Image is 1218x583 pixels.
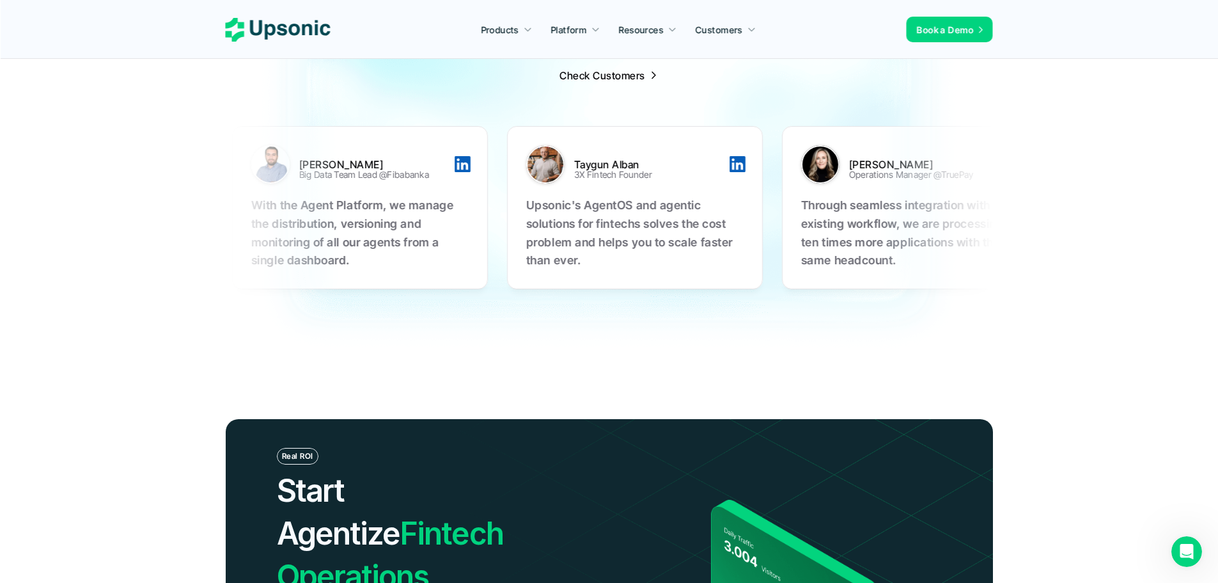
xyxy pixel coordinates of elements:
p: Products [481,23,519,36]
p: Through seamless integration with our existing workflow, we are processing ten times more applica... [788,196,1006,270]
p: Upsonic's AgentOS and agentic solutions for fintechs solves the cost problem and helps you to sca... [513,196,731,270]
p: Book a Demo [917,23,974,36]
p: With the Agent Platform, we manage the distribution, versioning and monitoring of all our agents ... [238,196,456,270]
p: [PERSON_NAME] [836,163,990,166]
a: Check Customers [559,69,658,81]
p: Taygun Alban [561,163,715,166]
p: Operations Manager @TruePay [836,166,961,182]
p: [PERSON_NAME] [286,163,440,166]
p: Big Data Team Lead @Fibabanka [286,166,416,182]
span: Start Agentize [277,472,400,552]
p: Check Customers [559,74,644,77]
iframe: Intercom live chat [1171,536,1202,567]
a: Products [473,18,540,41]
p: Platform [550,23,586,36]
p: Real ROI [282,452,313,461]
p: Resources [619,23,664,36]
a: Book a Demo [907,17,993,42]
p: 3X Fintech Founder [561,166,639,182]
p: Customers [696,23,743,36]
